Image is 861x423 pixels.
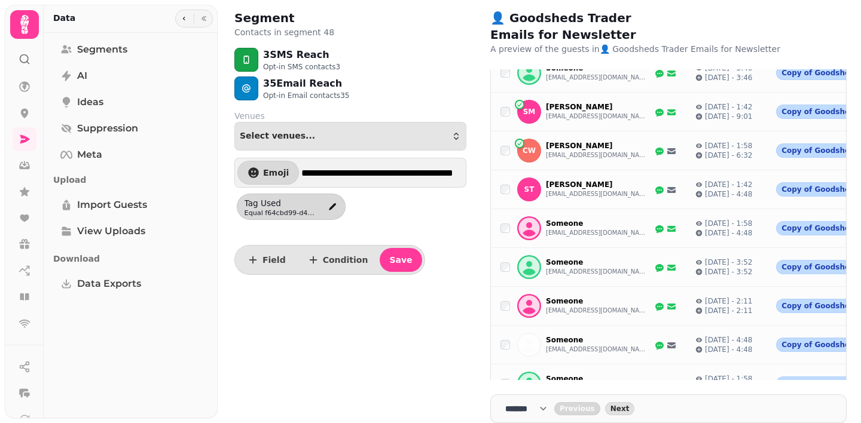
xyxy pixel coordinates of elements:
p: [DATE] - 9:01 [705,112,753,121]
p: [DATE] - 4:48 [705,335,753,345]
p: [DATE] - 4:48 [705,189,753,199]
p: [PERSON_NAME] [546,102,648,112]
p: [DATE] - 4:48 [705,228,753,238]
span: Field [262,256,286,264]
p: 35 Email Reach [263,76,349,91]
button: [EMAIL_ADDRESS][DOMAIN_NAME] [546,151,648,160]
span: Select venues... [240,131,315,141]
span: Meta [77,148,102,162]
button: [EMAIL_ADDRESS][DOMAIN_NAME] [546,112,648,121]
a: Suppression [53,117,208,140]
p: [DATE] - 1:58 [705,374,753,384]
button: Emoji [237,161,299,185]
p: [DATE] - 3:46 [705,73,753,82]
nav: Tabs [44,33,218,418]
button: Select venues... [234,122,466,151]
a: Meta [53,143,208,167]
p: Contacts in segment 48 [234,26,334,38]
span: Condition [323,256,368,264]
p: A preview of the guests in 👤 Goodsheds Trader Emails for Newsletter [490,43,796,55]
p: Opt-in Email contacts 35 [263,91,349,100]
span: Segments [77,42,127,57]
button: edit [322,197,343,216]
p: Someone [546,219,648,228]
a: Segments [53,38,208,62]
p: [PERSON_NAME] [546,180,648,189]
button: [EMAIL_ADDRESS][DOMAIN_NAME] [546,345,648,354]
p: [DATE] - 6:32 [705,151,753,160]
span: Suppression [77,121,138,136]
button: [EMAIL_ADDRESS][DOMAIN_NAME] [546,73,648,82]
span: Tag used [245,197,316,209]
span: Import Guests [77,198,147,212]
a: Import Guests [53,193,208,217]
p: [DATE] - 3:52 [705,267,753,277]
span: Next [610,405,630,412]
span: Equal f64cbd99-d486-4bb1-8b6a-7c3325ddf1ac [245,210,316,216]
button: next [605,402,635,415]
button: [EMAIL_ADDRESS][DOMAIN_NAME] [546,267,648,277]
p: Someone [546,335,648,345]
h2: Segment [234,10,334,26]
span: ST [524,185,535,194]
span: Save [389,256,412,264]
button: [EMAIL_ADDRESS][DOMAIN_NAME] [546,189,648,199]
p: 3 SMS Reach [263,48,340,62]
button: [EMAIL_ADDRESS][DOMAIN_NAME] [546,228,648,238]
p: Someone [546,296,648,306]
p: [DATE] - 1:42 [705,102,753,112]
a: Data Exports [53,272,208,296]
h2: Data [53,12,75,24]
p: [DATE] - 2:11 [705,296,753,306]
button: Save [380,248,422,272]
label: Venues [234,110,466,122]
p: Someone [546,374,648,384]
p: [DATE] - 1:42 [705,180,753,189]
span: Ideas [77,95,103,109]
h2: 👤 Goodsheds Trader Emails for Newsletter [490,10,720,43]
p: [DATE] - 2:11 [705,306,753,315]
p: [DATE] - 4:48 [705,345,753,354]
a: Ideas [53,90,208,114]
button: Field [237,248,295,272]
span: AI [77,69,87,83]
span: Previous [560,405,595,412]
p: Someone [546,258,648,267]
p: [DATE] - 3:52 [705,258,753,267]
p: Upload [53,169,208,191]
span: CW [523,146,536,155]
nav: Pagination [490,394,847,423]
button: [EMAIL_ADDRESS][DOMAIN_NAME] [546,306,648,315]
button: back [554,402,600,415]
p: Opt-in SMS contacts 3 [263,62,340,72]
button: Condition [298,248,378,272]
p: [PERSON_NAME] [546,141,648,151]
a: View Uploads [53,219,208,243]
span: SM [523,108,536,116]
a: AI [53,64,208,88]
p: [DATE] - 1:58 [705,141,753,151]
p: [DATE] - 1:58 [705,219,753,228]
p: Download [53,248,208,269]
span: Emoji [263,168,289,177]
span: View Uploads [77,224,145,238]
span: Data Exports [77,277,141,291]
